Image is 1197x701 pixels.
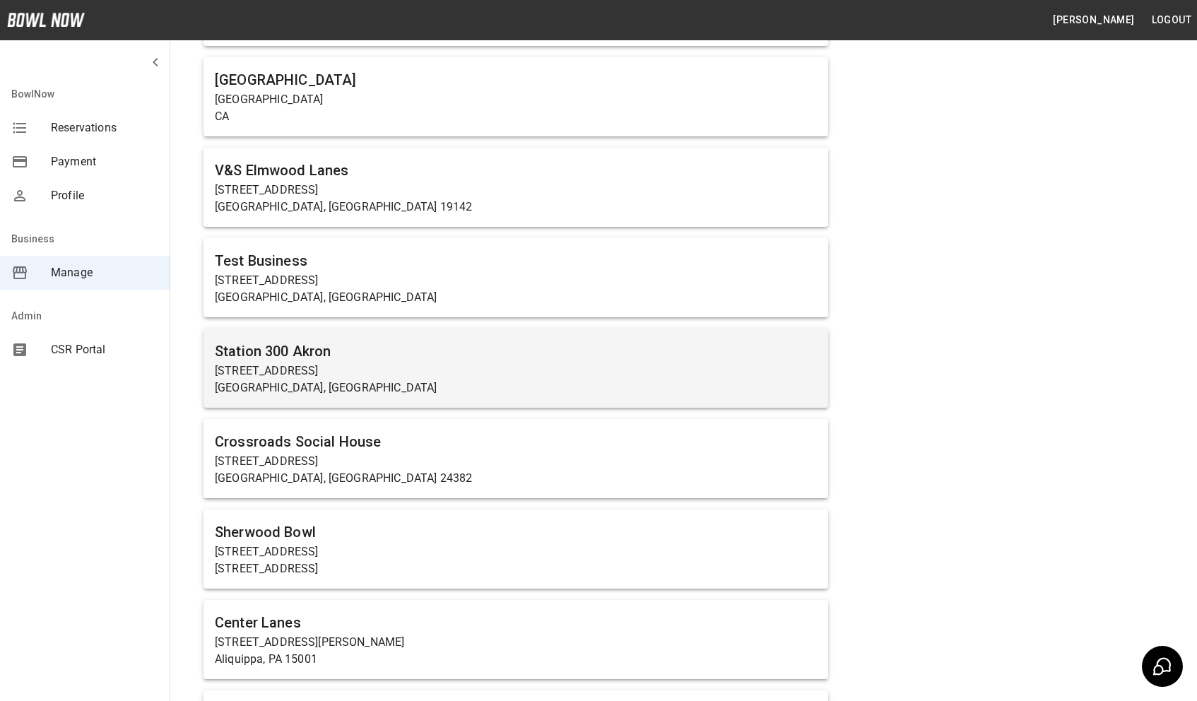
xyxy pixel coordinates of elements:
span: Profile [51,187,158,204]
p: [GEOGRAPHIC_DATA], [GEOGRAPHIC_DATA] 19142 [215,199,817,216]
span: Manage [51,264,158,281]
p: [GEOGRAPHIC_DATA], [GEOGRAPHIC_DATA] [215,379,817,396]
img: logo [7,13,85,27]
p: [GEOGRAPHIC_DATA], [GEOGRAPHIC_DATA] 24382 [215,470,817,487]
h6: Station 300 Akron [215,340,817,363]
p: [STREET_ADDRESS] [215,363,817,379]
span: Payment [51,153,158,170]
h6: Sherwood Bowl [215,521,817,543]
p: [GEOGRAPHIC_DATA] [215,91,817,108]
p: [STREET_ADDRESS] [215,453,817,470]
p: [GEOGRAPHIC_DATA], [GEOGRAPHIC_DATA] [215,289,817,306]
p: CA [215,108,817,125]
h6: [GEOGRAPHIC_DATA] [215,69,817,91]
h6: V&S Elmwood Lanes [215,159,817,182]
p: [STREET_ADDRESS][PERSON_NAME] [215,634,817,651]
span: CSR Portal [51,341,158,358]
span: Reservations [51,119,158,136]
p: Aliquippa, PA 15001 [215,651,817,668]
button: [PERSON_NAME] [1047,7,1140,33]
h6: Center Lanes [215,611,817,634]
button: Logout [1146,7,1197,33]
h6: Test Business [215,249,817,272]
p: [STREET_ADDRESS] [215,272,817,289]
h6: Crossroads Social House [215,430,817,453]
p: [STREET_ADDRESS] [215,560,817,577]
p: [STREET_ADDRESS] [215,182,817,199]
p: [STREET_ADDRESS] [215,543,817,560]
